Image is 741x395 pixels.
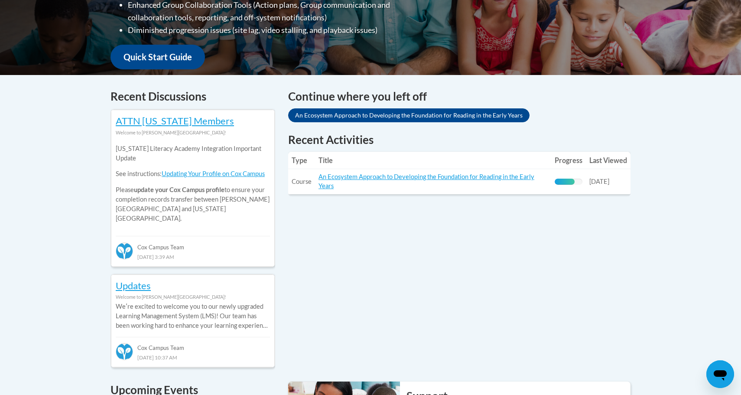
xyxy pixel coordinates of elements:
li: Diminished progression issues (site lag, video stalling, and playback issues) [128,24,425,36]
a: Updating Your Profile on Cox Campus [162,170,265,177]
th: Progress [551,152,586,169]
b: update your Cox Campus profile [134,186,224,193]
th: Type [288,152,315,169]
h4: Continue where you left off [288,88,630,105]
span: [DATE] [589,178,609,185]
div: Please to ensure your completion records transfer between [PERSON_NAME][GEOGRAPHIC_DATA] and [US_... [116,137,270,230]
a: ATTN [US_STATE] Members [116,115,234,127]
a: An Ecosystem Approach to Developing the Foundation for Reading in the Early Years [288,108,530,122]
p: See instructions: [116,169,270,179]
th: Last Viewed [586,152,630,169]
div: Welcome to [PERSON_NAME][GEOGRAPHIC_DATA]! [116,292,270,302]
div: Cox Campus Team [116,337,270,353]
h4: Recent Discussions [110,88,275,105]
div: Cox Campus Team [116,236,270,251]
iframe: Button to launch messaging window [706,360,734,388]
a: Updates [116,280,151,291]
a: An Ecosystem Approach to Developing the Foundation for Reading in the Early Years [318,173,534,189]
p: Weʹre excited to welcome you to our newly upgraded Learning Management System (LMS)! Our team has... [116,302,270,330]
span: Course [292,178,312,185]
p: [US_STATE] Literacy Academy Integration Important Update [116,144,270,163]
th: Title [315,152,551,169]
img: Cox Campus Team [116,343,133,360]
div: [DATE] 10:37 AM [116,353,270,362]
h1: Recent Activities [288,132,630,147]
a: Quick Start Guide [110,45,205,69]
div: Welcome to [PERSON_NAME][GEOGRAPHIC_DATA]! [116,128,270,137]
div: Progress, % [555,179,575,185]
div: [DATE] 3:39 AM [116,252,270,261]
img: Cox Campus Team [116,242,133,260]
